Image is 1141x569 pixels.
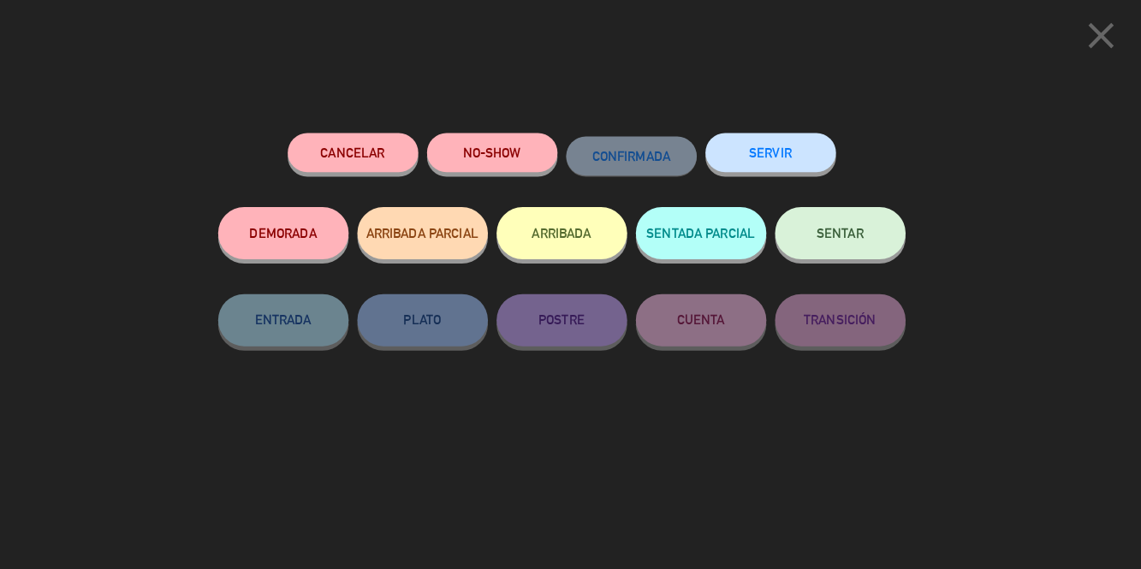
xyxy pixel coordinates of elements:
[370,204,498,255] button: ARRIBADA PARCIAL
[781,289,909,341] button: TRANSICIÓN
[370,289,498,341] button: PLATO
[378,222,489,236] span: ARRIBADA PARCIAL
[601,146,678,161] span: CONFIRMADA
[1080,14,1123,56] i: close
[575,134,704,173] button: CONFIRMADA
[822,222,868,236] span: SENTAR
[233,204,361,255] button: DEMORADA
[1075,13,1128,63] button: close
[644,289,772,341] button: CUENTA
[233,289,361,341] button: ENTRADA
[712,131,841,169] button: SERVIR
[301,131,430,169] button: Cancelar
[644,204,772,255] button: SENTADA PARCIAL
[507,289,635,341] button: POSTRE
[507,204,635,255] button: ARRIBADA
[438,131,567,169] button: NO-SHOW
[781,204,909,255] button: SENTAR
